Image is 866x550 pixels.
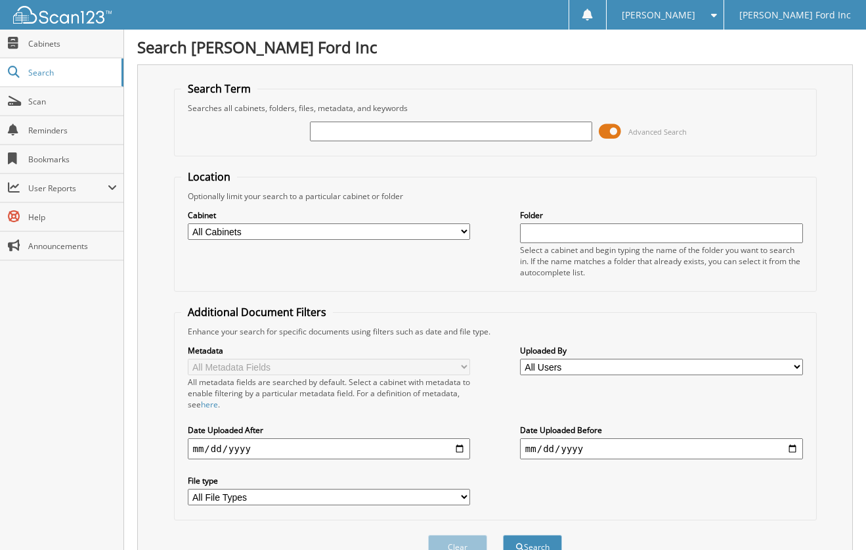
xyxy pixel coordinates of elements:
input: start [188,438,471,459]
label: Folder [520,210,803,221]
legend: Search Term [181,81,257,96]
span: [PERSON_NAME] [622,11,695,19]
legend: Location [181,170,237,184]
div: Searches all cabinets, folders, files, metadata, and keywords [181,103,810,114]
label: File type [188,475,471,486]
input: end [520,438,803,459]
label: Metadata [188,345,471,356]
div: Enhance your search for specific documents using filters such as date and file type. [181,326,810,337]
label: Date Uploaded Before [520,424,803,436]
span: User Reports [28,183,108,194]
span: [PERSON_NAME] Ford Inc [739,11,851,19]
div: All metadata fields are searched by default. Select a cabinet with metadata to enable filtering b... [188,377,471,410]
div: Select a cabinet and begin typing the name of the folder you want to search in. If the name match... [520,244,803,278]
div: Optionally limit your search to a particular cabinet or folder [181,191,810,202]
span: Help [28,212,117,223]
label: Cabinet [188,210,471,221]
span: Announcements [28,241,117,252]
legend: Additional Document Filters [181,305,333,319]
a: here [201,399,218,410]
span: Reminders [28,125,117,136]
label: Uploaded By [520,345,803,356]
span: Advanced Search [628,127,687,137]
span: Cabinets [28,38,117,49]
span: Bookmarks [28,154,117,165]
h1: Search [PERSON_NAME] Ford Inc [137,36,853,58]
span: Scan [28,96,117,107]
label: Date Uploaded After [188,424,471,436]
img: scan123-logo-white.svg [13,6,112,24]
span: Search [28,67,115,78]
